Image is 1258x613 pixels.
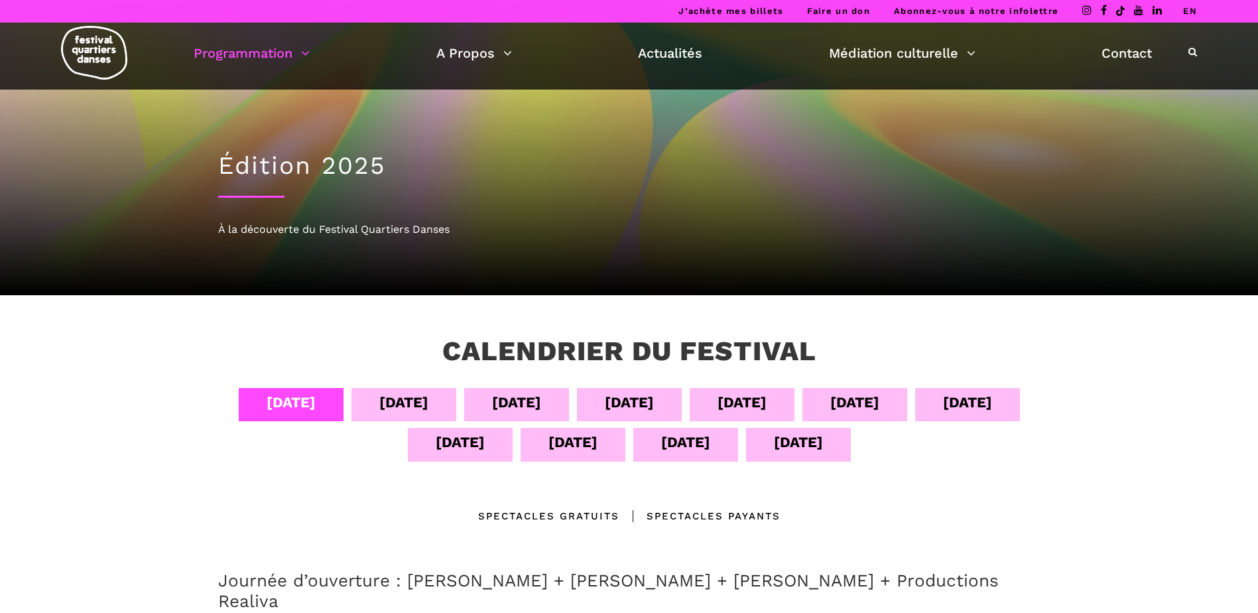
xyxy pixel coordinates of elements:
a: EN [1183,6,1197,16]
div: [DATE] [492,391,541,414]
div: [DATE] [943,391,992,414]
h1: Édition 2025 [218,151,1040,180]
div: [DATE] [661,431,710,454]
div: [DATE] [379,391,428,414]
div: [DATE] [267,391,316,414]
a: Journée d’ouverture : [PERSON_NAME] + [PERSON_NAME] + [PERSON_NAME] + Productions Realiva [218,571,999,611]
div: [DATE] [436,431,485,454]
a: Contact [1101,42,1152,64]
div: [DATE] [774,431,823,454]
img: logo-fqd-med [61,26,127,80]
div: Spectacles gratuits [478,508,619,524]
div: [DATE] [830,391,879,414]
a: Programmation [194,42,310,64]
h3: Calendrier du festival [442,335,816,368]
div: Spectacles Payants [619,508,781,524]
a: Faire un don [807,6,870,16]
div: À la découverte du Festival Quartiers Danses [218,221,1040,238]
div: [DATE] [605,391,654,414]
a: Abonnez-vous à notre infolettre [894,6,1058,16]
a: Actualités [638,42,702,64]
a: A Propos [436,42,512,64]
a: Médiation culturelle [829,42,975,64]
a: J’achète mes billets [678,6,783,16]
div: [DATE] [718,391,767,414]
div: [DATE] [548,431,598,454]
